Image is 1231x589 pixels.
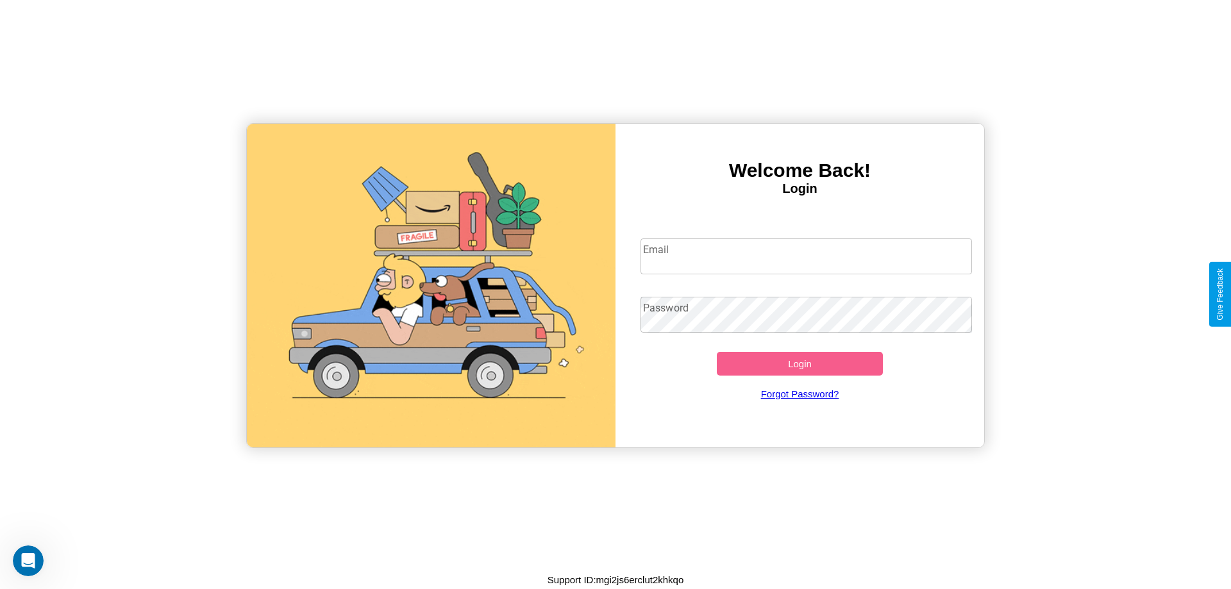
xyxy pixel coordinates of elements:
div: Give Feedback [1216,269,1225,320]
a: Forgot Password? [634,376,966,412]
h4: Login [615,181,984,196]
h3: Welcome Back! [615,160,984,181]
img: gif [247,124,615,447]
button: Login [717,352,883,376]
p: Support ID: mgi2js6erclut2khkqo [548,571,684,588]
iframe: Intercom live chat [13,545,44,576]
